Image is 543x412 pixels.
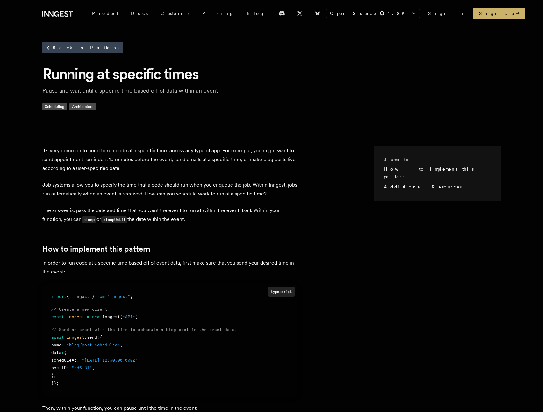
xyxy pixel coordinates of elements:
[92,366,95,370] span: ,
[97,335,102,340] span: ({
[387,10,409,17] span: 4.8 K
[67,343,120,347] span: "blog/post.scheduled"
[123,315,135,319] span: "API"
[42,103,67,110] span: Scheduling
[120,343,123,347] span: ,
[384,156,486,163] h3: Jump to
[82,358,138,363] span: "[DATE]T12:30:00.000Z"
[72,366,92,370] span: "ed6f81"
[51,358,77,363] span: scheduleAt
[67,315,84,319] span: inngest
[42,206,297,224] p: The answer is: pass the date and time that you want the event to run at within the event itself. ...
[61,343,64,347] span: :
[330,10,377,17] span: Open Source
[275,8,289,18] a: Discord
[82,216,96,223] code: sleep
[87,315,89,319] span: =
[120,315,123,319] span: (
[311,8,325,18] a: Bluesky
[51,366,67,370] span: postID
[84,335,97,340] span: .send
[42,245,297,253] h2: How to implement this pattern
[101,216,127,223] code: sleepUntil
[107,294,130,299] span: "inngest"
[135,315,140,319] span: );
[54,373,56,378] span: ,
[77,358,79,363] span: :
[42,86,246,95] p: Pause and wait until a specific time based off of data within an event
[51,315,64,319] span: const
[384,167,474,179] a: How to implement this pattern
[51,343,61,347] span: name
[51,335,64,340] span: await
[42,64,501,84] h1: Running at specific times
[67,294,95,299] span: { Inngest }
[138,358,140,363] span: ,
[51,294,67,299] span: import
[51,373,54,378] span: }
[51,307,107,312] span: // Create a new client
[64,350,67,355] span: {
[240,8,271,19] a: Blog
[51,327,237,332] span: // Send an event with the time to schedule a blog post in the event data.
[293,8,307,18] a: X
[384,184,462,189] a: Additional Resources
[67,335,84,340] span: inngest
[42,42,123,53] a: Back to Patterns
[69,103,96,110] span: Architecture
[51,350,61,355] span: data
[61,350,64,355] span: :
[42,181,297,198] p: Job systems allow you to specify the time that a code should run when you enqueue the job. Within...
[51,381,59,386] span: });
[102,315,120,319] span: Inngest
[42,146,297,173] p: It's very common to need to run code at a specific time, across any type of app. For example, you...
[130,294,133,299] span: ;
[196,8,240,19] a: Pricing
[86,8,125,19] div: Product
[268,287,294,296] div: typescript
[67,366,69,370] span: :
[154,8,196,19] a: Customers
[473,8,525,19] a: Sign Up
[95,294,105,299] span: from
[125,8,154,19] a: Docs
[92,315,100,319] span: new
[42,259,297,276] p: In order to run code at a specific time based off of event data, first make sure that you send yo...
[428,10,465,17] a: Sign In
